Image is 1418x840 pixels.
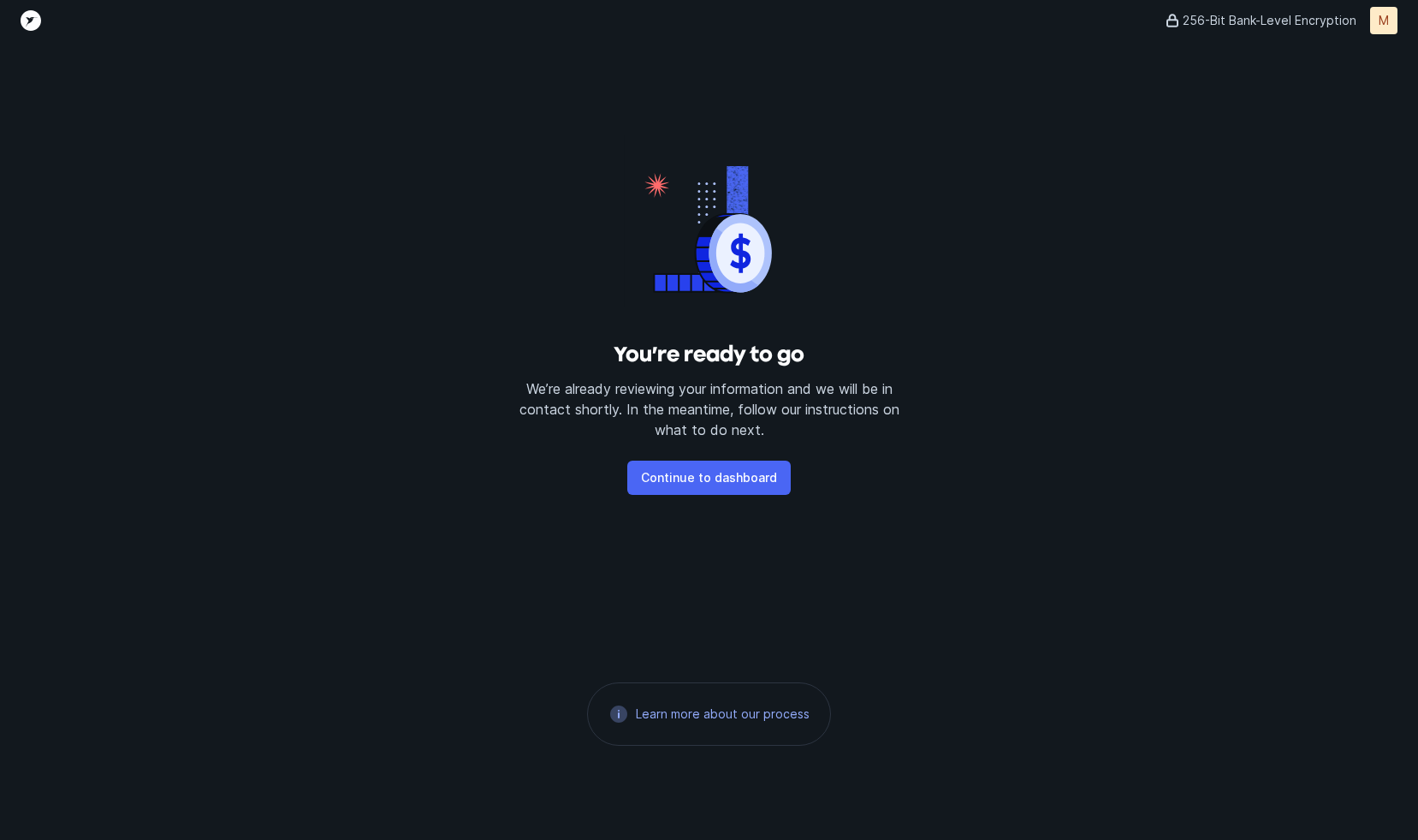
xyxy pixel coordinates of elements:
a: Learn more about our process [636,706,810,723]
button: Continue to dashboard [627,461,791,495]
p: 256-Bit Bank-Level Encryption [1183,12,1356,29]
p: Continue to dashboard [641,468,777,488]
p: We’re already reviewing your information and we will be in contact shortly. In the meantime, foll... [518,378,901,440]
h3: You’re ready to go [518,341,901,368]
button: M [1370,7,1397,34]
p: M [1379,12,1389,29]
img: 21d95410f660ccd52279b82b2de59a72.svg [608,704,629,724]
